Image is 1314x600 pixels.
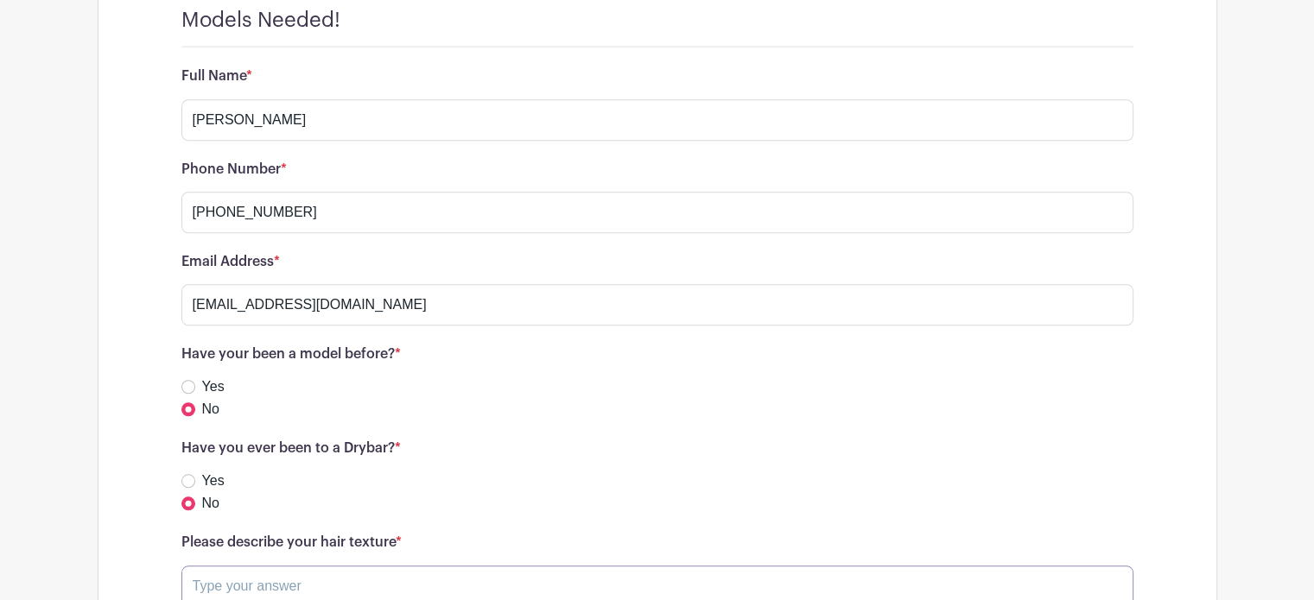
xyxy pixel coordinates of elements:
[202,493,219,514] label: No
[181,68,1133,85] h6: Full Name
[181,99,1133,141] input: Type your answer
[181,254,1133,270] h6: Email Address
[181,534,1133,551] h6: Please describe your hair texture
[181,440,1133,457] h6: Have you ever been to a Drybar?
[181,346,1133,363] h6: Have your been a model before?
[181,192,1133,233] input: Type your answer
[202,376,225,397] label: Yes
[181,284,1133,325] input: Type your answer
[181,8,340,33] h4: Models Needed!
[202,471,225,491] label: Yes
[181,161,1133,178] h6: Phone Number
[202,399,219,420] label: No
